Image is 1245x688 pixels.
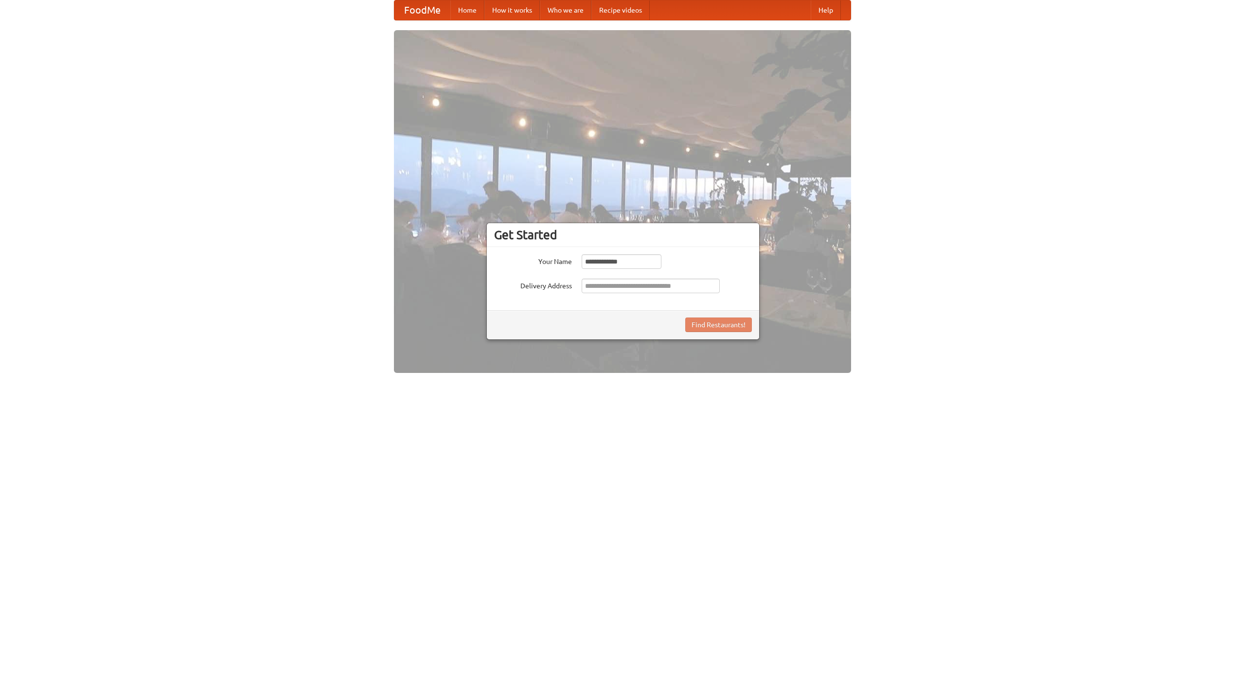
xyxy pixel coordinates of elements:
a: Recipe videos [591,0,650,20]
h3: Get Started [494,228,752,242]
label: Your Name [494,254,572,266]
a: Home [450,0,484,20]
label: Delivery Address [494,279,572,291]
a: FoodMe [394,0,450,20]
a: Help [811,0,841,20]
button: Find Restaurants! [685,318,752,332]
a: Who we are [540,0,591,20]
a: How it works [484,0,540,20]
